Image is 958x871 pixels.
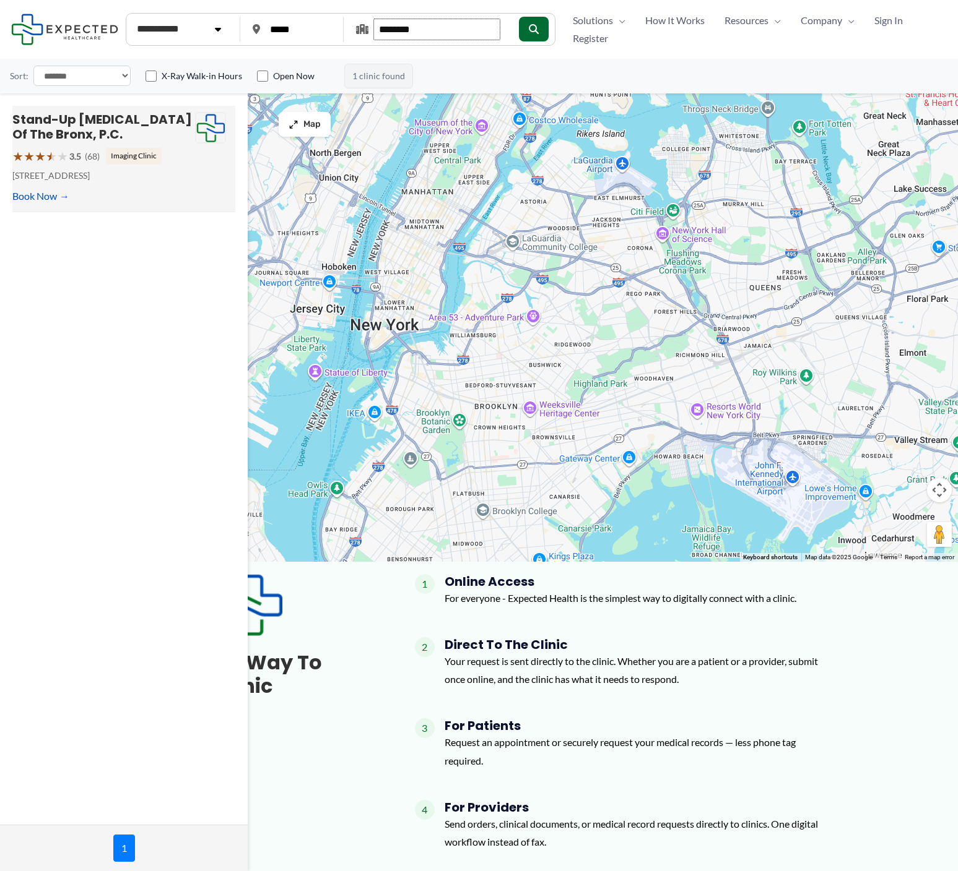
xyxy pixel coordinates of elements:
a: Book Now [12,187,69,205]
p: Send orders, clinical documents, or medical record requests directly to clinics. One digital work... [445,815,831,851]
span: ★ [12,145,24,168]
span: Menu Toggle [842,11,855,30]
a: CompanyMenu Toggle [791,11,864,30]
span: Resources [725,11,769,30]
span: ★ [57,145,68,168]
button: Map [279,112,331,137]
button: Drag Pegman onto the map to open Street View [927,522,952,547]
span: Company [801,11,842,30]
span: Map [303,119,321,130]
h4: For Providers [445,800,831,815]
label: X-Ray Walk-in Hours [162,70,242,82]
span: ★ [35,145,46,168]
h4: For Patients [445,718,831,733]
span: How It Works [645,11,705,30]
img: Expected Healthcare Logo [220,574,282,636]
a: Report a map error [905,554,954,560]
a: Terms (opens in new tab) [880,554,897,560]
a: Register [563,29,618,48]
label: Open Now [273,70,315,82]
p: Your request is sent directly to the clinic. Whether you are a patient or a provider, submit once... [445,652,831,689]
span: Menu Toggle [613,11,625,30]
span: Sign In [874,11,903,30]
p: [STREET_ADDRESS] [12,168,195,184]
span: Menu Toggle [769,11,781,30]
a: Sign In [864,11,913,30]
h3: The Easiest Way To Reach A Clinic [128,651,375,698]
a: Learn More → [128,708,375,727]
span: 3.5 [69,148,81,165]
span: ★ [24,145,35,168]
span: 1 [415,574,435,594]
img: Expected Healthcare Logo - side, dark font, small [11,14,118,45]
a: ResourcesMenu Toggle [715,11,791,30]
span: 4 [415,800,435,820]
button: Keyboard shortcuts [743,553,798,562]
span: 1 clinic found [344,64,413,88]
a: Stand-Up [MEDICAL_DATA] Of the Bronx, P.C. [12,111,192,143]
p: Request an appointment or securely request your medical records — less phone tag required. [445,733,831,770]
p: For everyone - Expected Health is the simplest way to digitally connect with a clinic. [445,589,796,607]
span: Imaging Clinic [106,148,162,164]
span: Solutions [573,11,613,30]
span: 1 [113,835,135,862]
h4: Direct To The Clinic [445,637,831,652]
span: Map data ©2025 Google [805,554,873,560]
button: Map camera controls [927,478,952,502]
span: ★ [46,145,57,168]
span: 2 [415,637,435,657]
h4: Online Access [445,574,796,589]
span: (68) [85,148,100,165]
label: Sort: [10,68,28,84]
a: How It Works [635,11,715,30]
span: Register [573,29,608,48]
a: SolutionsMenu Toggle [563,11,635,30]
span: 3 [415,718,435,738]
img: Expected Healthcare Logo [196,113,225,144]
img: Maximize [289,119,298,129]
